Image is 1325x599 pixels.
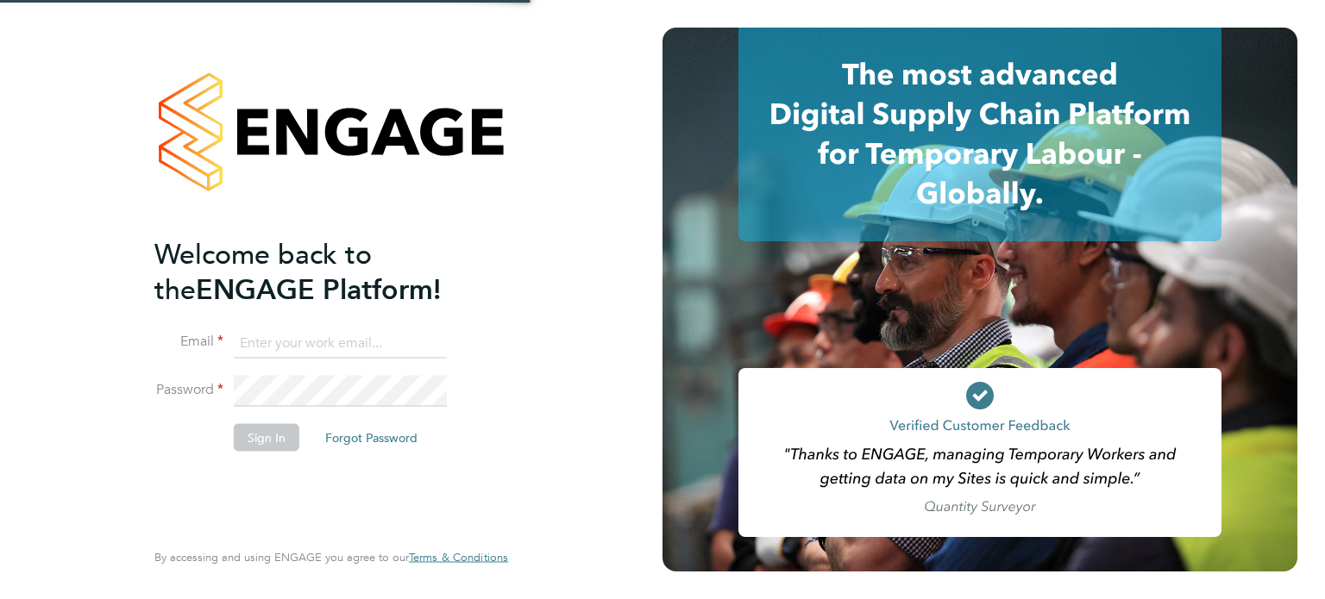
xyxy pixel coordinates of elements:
[234,328,447,359] input: Enter your work email...
[234,424,299,452] button: Sign In
[154,236,491,307] h2: ENGAGE Platform!
[154,550,508,565] span: By accessing and using ENGAGE you agree to our
[409,550,508,565] span: Terms & Conditions
[311,424,431,452] button: Forgot Password
[154,333,223,351] label: Email
[154,381,223,399] label: Password
[409,551,508,565] a: Terms & Conditions
[154,237,372,306] span: Welcome back to the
